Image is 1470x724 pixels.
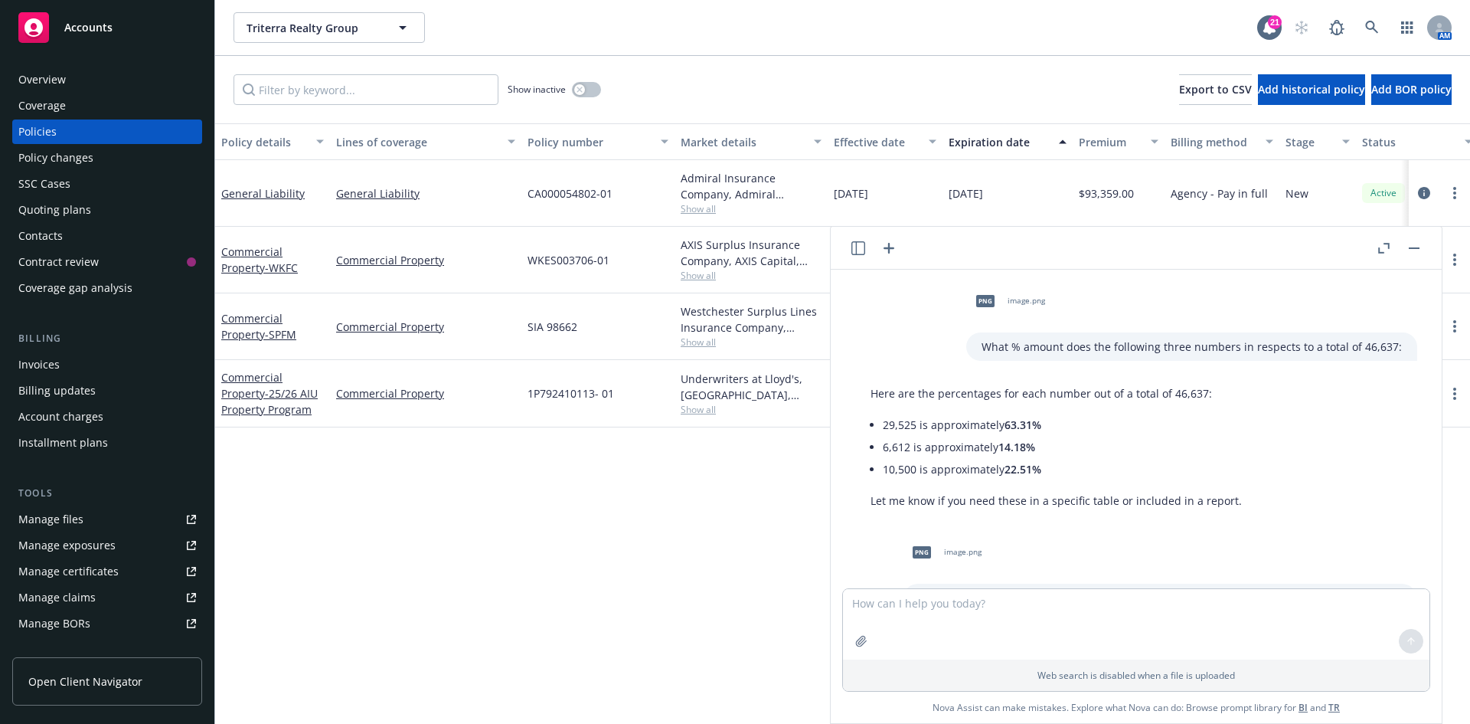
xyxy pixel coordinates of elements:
[221,370,318,417] a: Commercial Property
[234,12,425,43] button: Triterra Realty Group
[12,172,202,196] a: SSC Cases
[528,252,609,268] span: WKES003706-01
[1371,74,1452,105] button: Add BOR policy
[1368,186,1399,200] span: Active
[221,186,305,201] a: General Liability
[12,405,202,429] a: Account charges
[1179,74,1252,105] button: Export to CSV
[1279,123,1356,160] button: Stage
[18,250,99,274] div: Contract review
[828,123,942,160] button: Effective date
[1371,82,1452,97] span: Add BOR policy
[681,403,822,416] span: Show all
[1079,134,1142,150] div: Premium
[1268,15,1282,29] div: 21
[12,224,202,248] a: Contacts
[834,185,868,201] span: [DATE]
[944,547,982,557] span: image.png
[1165,123,1279,160] button: Billing method
[12,250,202,274] a: Contract review
[18,198,91,222] div: Quoting plans
[1328,701,1340,714] a: TR
[1171,185,1268,201] span: Agency - Pay in full
[221,244,298,275] a: Commercial Property
[998,440,1035,454] span: 14.18%
[681,170,822,202] div: Admiral Insurance Company, Admiral Insurance Group ([PERSON_NAME] Corporation), RT Specialty Insu...
[18,378,96,403] div: Billing updates
[675,123,828,160] button: Market details
[942,123,1073,160] button: Expiration date
[18,637,135,662] div: Summary of insurance
[18,93,66,118] div: Coverage
[1445,184,1464,202] a: more
[12,585,202,610] a: Manage claims
[12,486,202,501] div: Tools
[681,202,822,215] span: Show all
[18,405,103,429] div: Account charges
[1357,12,1387,43] a: Search
[681,303,822,336] div: Westchester Surplus Lines Insurance Company, Chubb Group, Amwins
[12,637,202,662] a: Summary of insurance
[336,185,515,201] a: General Liability
[1073,123,1165,160] button: Premium
[681,269,822,282] span: Show all
[1445,317,1464,336] a: more
[18,224,63,248] div: Contacts
[883,436,1242,458] li: 6,612 is approximately
[681,336,822,349] span: Show all
[528,385,614,401] span: 1P792410113- 01
[336,385,515,401] a: Commercial Property
[903,533,985,572] div: pngimage.png
[221,311,296,342] a: Commercial Property
[1079,185,1134,201] span: $93,359.00
[221,134,307,150] div: Policy details
[528,134,652,150] div: Policy number
[18,146,93,170] div: Policy changes
[883,458,1242,480] li: 10,500 is approximately
[1285,134,1333,150] div: Stage
[966,282,1048,320] div: pngimage.png
[336,252,515,268] a: Commercial Property
[949,185,983,201] span: [DATE]
[18,431,108,455] div: Installment plans
[852,669,1420,682] p: Web search is disabled when a file is uploaded
[215,123,330,160] button: Policy details
[1258,82,1365,97] span: Add historical policy
[1004,462,1041,477] span: 22.51%
[12,67,202,92] a: Overview
[12,6,202,49] a: Accounts
[1362,134,1455,150] div: Status
[1008,296,1045,306] span: image.png
[12,507,202,532] a: Manage files
[913,546,931,558] span: png
[18,559,119,584] div: Manage certificates
[330,123,521,160] button: Lines of coverage
[64,21,113,34] span: Accounts
[18,533,116,558] div: Manage exposures
[265,327,296,342] span: - SPFM
[336,134,498,150] div: Lines of coverage
[12,146,202,170] a: Policy changes
[1415,184,1433,202] a: circleInformation
[336,319,515,335] a: Commercial Property
[837,692,1436,723] span: Nova Assist can make mistakes. Explore what Nova can do: Browse prompt library for and
[12,120,202,144] a: Policies
[1392,12,1423,43] a: Switch app
[12,378,202,403] a: Billing updates
[1171,134,1256,150] div: Billing method
[1285,185,1308,201] span: New
[1179,82,1252,97] span: Export to CSV
[12,352,202,377] a: Invoices
[221,386,318,417] span: - 25/26 AIU Property Program
[1321,12,1352,43] a: Report a Bug
[247,20,379,36] span: Triterra Realty Group
[265,260,298,275] span: - WKFC
[12,198,202,222] a: Quoting plans
[528,319,577,335] span: SIA 98662
[12,93,202,118] a: Coverage
[18,276,132,300] div: Coverage gap analysis
[871,493,1242,509] p: Let me know if you need these in a specific table or included in a report.
[12,533,202,558] span: Manage exposures
[12,276,202,300] a: Coverage gap analysis
[1286,12,1317,43] a: Start snowing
